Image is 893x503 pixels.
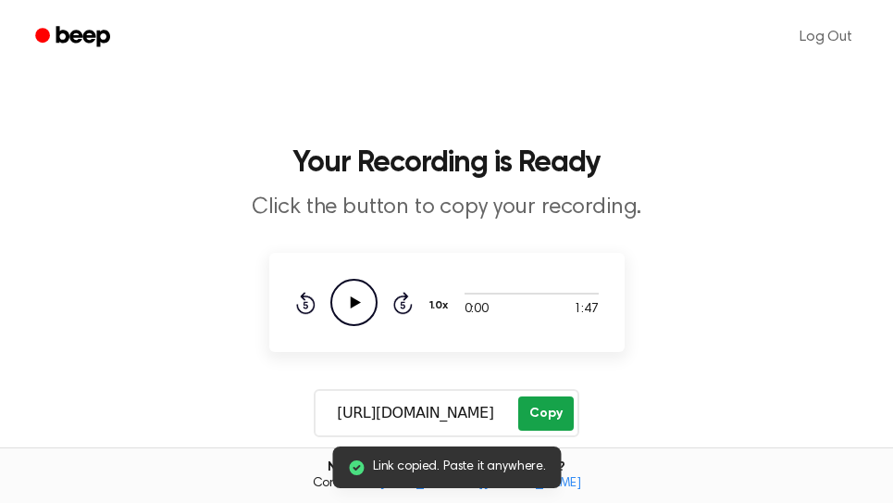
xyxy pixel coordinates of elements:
[379,477,581,490] a: [EMAIL_ADDRESS][DOMAIN_NAME]
[518,396,573,431] button: Copy
[22,148,871,178] h1: Your Recording is Ready
[465,300,489,320] span: 0:00
[574,300,598,320] span: 1:47
[373,458,546,477] span: Link copied. Paste it anywhere.
[92,193,802,223] p: Click the button to copy your recording.
[781,15,871,59] a: Log Out
[22,19,127,56] a: Beep
[428,290,455,321] button: 1.0x
[11,476,882,493] span: Contact us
